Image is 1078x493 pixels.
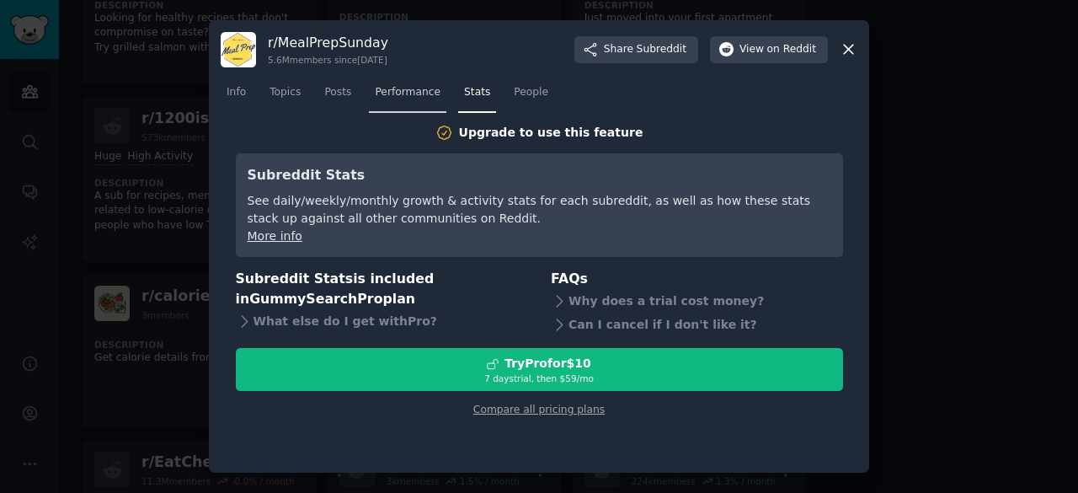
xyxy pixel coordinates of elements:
[248,165,831,186] h3: Subreddit Stats
[324,85,351,100] span: Posts
[318,79,357,114] a: Posts
[227,85,246,100] span: Info
[268,34,388,51] h3: r/ MealPrepSunday
[464,85,490,100] span: Stats
[504,355,591,372] div: Try Pro for $10
[551,289,843,313] div: Why does a trial cost money?
[221,79,252,114] a: Info
[767,42,816,57] span: on Reddit
[248,192,831,228] div: See daily/weekly/monthly growth & activity stats for each subreddit, as well as how these stats s...
[236,269,528,310] h3: Subreddit Stats is included in plan
[236,348,843,391] button: TryProfor$107 daystrial, then $59/mo
[710,36,828,63] button: Viewon Reddit
[375,85,440,100] span: Performance
[637,42,686,57] span: Subreddit
[264,79,307,114] a: Topics
[268,54,388,66] div: 5.6M members since [DATE]
[369,79,446,114] a: Performance
[739,42,816,57] span: View
[248,229,302,243] a: More info
[237,372,842,384] div: 7 days trial, then $ 59 /mo
[574,36,698,63] button: ShareSubreddit
[249,291,382,307] span: GummySearch Pro
[551,313,843,336] div: Can I cancel if I don't like it?
[221,32,256,67] img: MealPrepSunday
[458,79,496,114] a: Stats
[459,124,643,142] div: Upgrade to use this feature
[236,310,528,334] div: What else do I get with Pro ?
[604,42,686,57] span: Share
[551,269,843,290] h3: FAQs
[473,404,605,415] a: Compare all pricing plans
[508,79,554,114] a: People
[269,85,301,100] span: Topics
[514,85,548,100] span: People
